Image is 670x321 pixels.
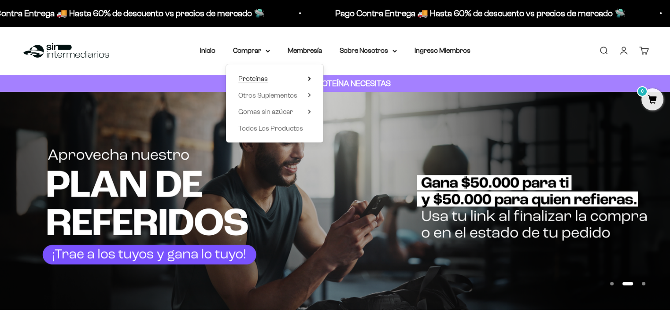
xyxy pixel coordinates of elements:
[238,124,303,132] span: Todos Los Productos
[238,123,311,134] a: Todos Los Productos
[415,47,470,54] a: Ingreso Miembros
[641,95,663,105] a: 0
[279,79,391,88] strong: CUANTA PROTEÍNA NECESITAS
[238,73,311,84] summary: Proteínas
[238,108,293,115] span: Gomas sin azúcar
[238,90,311,101] summary: Otros Suplementos
[238,91,297,99] span: Otros Suplementos
[233,45,270,56] summary: Comprar
[238,106,311,117] summary: Gomas sin azúcar
[288,47,322,54] a: Membresía
[238,75,268,82] span: Proteínas
[200,47,215,54] a: Inicio
[340,45,397,56] summary: Sobre Nosotros
[637,86,648,97] mark: 0
[335,6,626,20] p: Pago Contra Entrega 🚚 Hasta 60% de descuento vs precios de mercado 🛸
